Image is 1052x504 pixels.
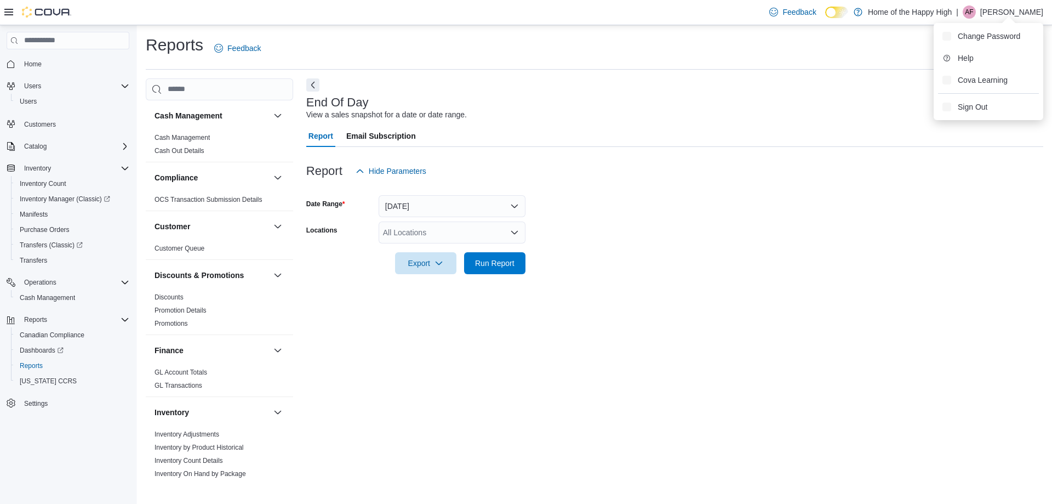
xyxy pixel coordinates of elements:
[11,207,134,222] button: Manifests
[15,208,129,221] span: Manifests
[155,456,223,465] span: Inventory Count Details
[351,160,431,182] button: Hide Parameters
[15,254,129,267] span: Transfers
[20,80,129,93] span: Users
[271,220,284,233] button: Customer
[11,343,134,358] a: Dashboards
[155,270,244,281] h3: Discounts & Promotions
[15,208,52,221] a: Manifests
[15,254,52,267] a: Transfers
[15,344,68,357] a: Dashboards
[938,49,1039,67] button: Help
[22,7,71,18] img: Cova
[15,239,129,252] span: Transfers (Classic)
[958,101,987,112] span: Sign Out
[11,373,134,389] button: [US_STATE] CCRS
[20,57,129,71] span: Home
[15,223,74,236] a: Purchase Orders
[155,470,246,478] a: Inventory On Hand by Package
[271,406,284,419] button: Inventory
[15,329,89,342] a: Canadian Compliance
[155,306,207,315] span: Promotion Details
[15,291,79,304] a: Cash Management
[146,34,203,56] h1: Reports
[15,177,71,190] a: Inventory Count
[464,252,525,274] button: Run Report
[271,269,284,282] button: Discounts & Promotions
[155,407,269,418] button: Inventory
[15,375,129,388] span: Washington CCRS
[15,95,41,108] a: Users
[20,241,83,250] span: Transfers (Classic)
[155,133,210,142] span: Cash Management
[306,96,369,109] h3: End Of Day
[20,162,129,175] span: Inventory
[958,75,1008,86] span: Cova Learning
[20,276,129,289] span: Operations
[20,210,48,219] span: Manifests
[155,320,188,327] a: Promotions
[20,313,52,326] button: Reports
[155,134,210,141] a: Cash Management
[155,457,223,465] a: Inventory Count Details
[475,258,514,269] span: Run Report
[20,162,55,175] button: Inventory
[825,18,826,19] span: Dark Mode
[15,192,129,206] span: Inventory Manager (Classic)
[765,1,820,23] a: Feedback
[938,98,1039,116] button: Sign Out
[24,164,51,173] span: Inventory
[15,359,47,372] a: Reports
[868,5,952,19] p: Home of the Happy High
[20,179,66,188] span: Inventory Count
[24,142,47,151] span: Catalog
[155,345,184,356] h3: Finance
[227,43,261,54] span: Feedback
[11,253,134,268] button: Transfers
[938,27,1039,45] button: Change Password
[15,375,81,388] a: [US_STATE] CCRS
[24,278,56,287] span: Operations
[155,293,184,301] a: Discounts
[20,346,64,355] span: Dashboards
[15,239,87,252] a: Transfers (Classic)
[306,200,345,208] label: Date Range
[15,192,115,206] a: Inventory Manager (Classic)
[825,7,848,18] input: Dark Mode
[146,291,293,335] div: Discounts & Promotions
[306,226,338,235] label: Locations
[11,327,134,343] button: Canadian Compliance
[155,444,244,451] a: Inventory by Product Historical
[2,56,134,72] button: Home
[20,225,70,234] span: Purchase Orders
[20,58,46,71] a: Home
[155,381,202,390] span: GL Transactions
[155,221,190,232] h3: Customer
[155,368,207,377] span: GL Account Totals
[146,193,293,211] div: Compliance
[146,366,293,397] div: Finance
[308,125,333,147] span: Report
[155,172,198,183] h3: Compliance
[24,315,47,324] span: Reports
[155,407,189,418] h3: Inventory
[15,329,129,342] span: Canadian Compliance
[958,31,1020,42] span: Change Password
[155,110,222,121] h3: Cash Management
[20,361,43,370] span: Reports
[346,125,416,147] span: Email Subscription
[155,431,219,438] a: Inventory Adjustments
[20,80,45,93] button: Users
[306,109,467,121] div: View a sales snapshot for a date or date range.
[395,252,456,274] button: Export
[24,120,56,129] span: Customers
[2,139,134,154] button: Catalog
[155,146,204,155] span: Cash Out Details
[155,196,262,203] a: OCS Transaction Submission Details
[15,359,129,372] span: Reports
[11,191,134,207] a: Inventory Manager (Classic)
[20,397,52,410] a: Settings
[20,195,110,203] span: Inventory Manager (Classic)
[155,244,204,253] span: Customer Queue
[306,165,342,178] h3: Report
